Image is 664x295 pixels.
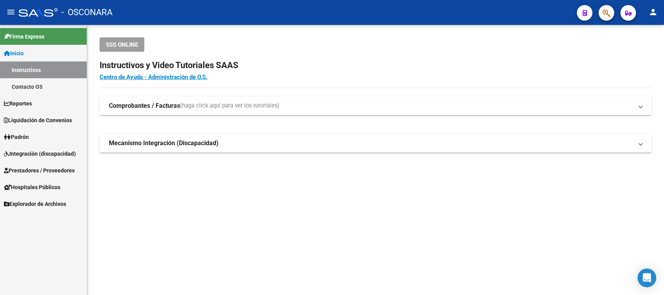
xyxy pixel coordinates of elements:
[100,97,652,115] mat-expansion-panel-header: Comprobantes / Facturas(haga click aquí para ver los tutoriales)
[648,7,658,17] mat-icon: person
[106,41,138,48] span: SSS ONLINE
[180,102,279,110] span: (haga click aquí para ver los tutoriales)
[4,166,75,175] span: Prestadores / Proveedores
[100,74,207,81] a: Centro de Ayuda - Administración de O.S.
[4,183,60,191] span: Hospitales Públicos
[4,116,72,125] span: Liquidación de Convenios
[4,49,24,58] span: Inicio
[4,200,66,208] span: Explorador de Archivos
[100,37,144,52] button: SSS ONLINE
[100,134,652,153] mat-expansion-panel-header: Mecanismo Integración (Discapacidad)
[109,139,219,147] strong: Mecanismo Integración (Discapacidad)
[6,7,16,17] mat-icon: menu
[638,269,656,287] div: Open Intercom Messenger
[4,99,32,108] span: Reportes
[61,4,112,21] span: - OSCONARA
[4,133,29,141] span: Padrón
[4,149,76,158] span: Integración (discapacidad)
[109,102,180,110] strong: Comprobantes / Facturas
[4,32,44,41] span: Firma Express
[100,58,652,73] h2: Instructivos y Video Tutoriales SAAS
